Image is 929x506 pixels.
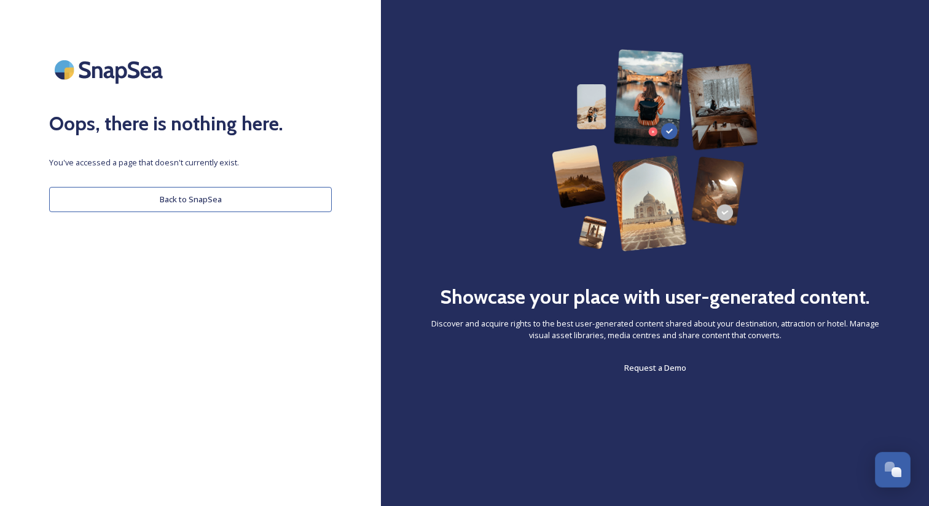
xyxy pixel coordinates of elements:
[440,282,870,312] h2: Showcase your place with user-generated content.
[49,49,172,90] img: SnapSea Logo
[49,187,332,212] button: Back to SnapSea
[624,360,686,375] a: Request a Demo
[624,362,686,373] span: Request a Demo
[875,452,911,488] button: Open Chat
[49,157,332,168] span: You've accessed a page that doesn't currently exist.
[49,109,332,138] h2: Oops, there is nothing here.
[430,318,880,341] span: Discover and acquire rights to the best user-generated content shared about your destination, att...
[552,49,758,251] img: 63b42ca75bacad526042e722_Group%20154-p-800.png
